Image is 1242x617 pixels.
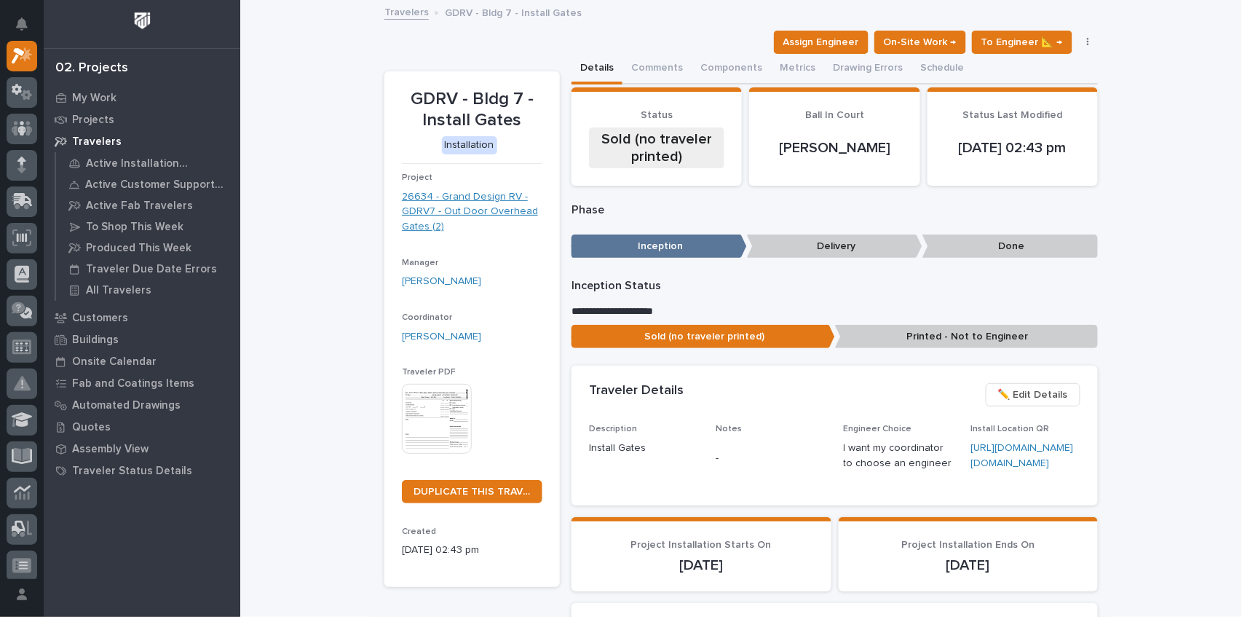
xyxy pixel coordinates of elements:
button: On-Site Work → [874,31,966,54]
a: Customers [44,307,240,329]
p: Inception [571,235,747,259]
span: Install Location QR [970,425,1049,433]
a: All Travelers [56,280,240,300]
a: [PERSON_NAME] [402,329,481,345]
p: Sold (no traveler printed) [571,325,835,349]
a: 26634 - Grand Design RV - GDRV7 - Out Door Overhead Gates (2) [402,189,542,235]
button: Notifications [7,9,37,39]
span: Project Installation Starts On [631,540,772,550]
p: Printed - Not to Engineer [835,325,1099,349]
span: ✏️ Edit Details [998,386,1068,404]
p: - [716,451,826,466]
a: My Work [44,87,240,109]
p: Assembly View [72,443,149,456]
p: Active Installation Travelers [86,157,229,170]
a: [URL][DOMAIN_NAME][DOMAIN_NAME] [970,443,1073,468]
span: Project Installation Ends On [901,540,1035,550]
p: [DATE] 02:43 pm [945,139,1080,157]
p: Produced This Week [86,242,191,255]
a: Active Installation Travelers [56,153,240,173]
span: DUPLICATE THIS TRAVELER [414,487,531,497]
span: Coordinator [402,313,452,322]
p: Active Fab Travelers [86,200,193,213]
a: Automated Drawings [44,394,240,416]
p: Traveler Due Date Errors [86,263,217,276]
a: Quotes [44,416,240,438]
a: Active Fab Travelers [56,195,240,216]
a: Travelers [384,3,429,20]
p: Buildings [72,334,119,347]
div: 02. Projects [55,60,128,76]
div: Installation [442,136,497,154]
span: Description [589,425,637,433]
p: [DATE] [856,557,1081,574]
a: Produced This Week [56,237,240,258]
span: Status [641,110,673,120]
p: Active Customer Support Travelers [85,178,229,192]
p: GDRV - Bldg 7 - Install Gates [402,89,542,131]
p: Automated Drawings [72,399,181,412]
p: Done [922,235,1098,259]
span: Ball In Court [805,110,864,120]
a: Traveler Status Details [44,460,240,482]
a: Travelers [44,130,240,152]
p: Install Gates [589,441,699,456]
p: Projects [72,114,114,127]
button: Components [692,54,771,85]
span: Project [402,173,432,182]
p: Fab and Coatings Items [72,377,194,390]
a: [PERSON_NAME] [402,274,481,289]
a: Active Customer Support Travelers [56,174,240,194]
button: Comments [622,54,692,85]
p: [DATE] 02:43 pm [402,543,542,558]
button: Metrics [771,54,824,85]
div: Notifications [18,17,37,41]
p: GDRV - Bldg 7 - Install Gates [445,4,582,20]
p: Traveler Status Details [72,465,192,478]
p: Phase [571,203,1098,217]
img: Workspace Logo [129,7,156,34]
a: Fab and Coatings Items [44,372,240,394]
button: To Engineer 📐 → [972,31,1072,54]
a: Assembly View [44,438,240,460]
p: Travelers [72,135,122,149]
button: Details [571,54,622,85]
p: My Work [72,92,116,105]
span: On-Site Work → [884,34,957,51]
span: Status Last Modified [962,110,1062,120]
p: All Travelers [86,284,151,297]
p: Inception Status [571,279,1098,293]
div: Sold (no traveler printed) [589,127,724,168]
a: Projects [44,109,240,130]
p: Customers [72,312,128,325]
button: ✏️ Edit Details [986,383,1080,406]
p: [PERSON_NAME] [767,139,902,157]
span: Created [402,527,436,536]
a: Traveler Due Date Errors [56,259,240,279]
span: Manager [402,259,438,267]
span: Engineer Choice [844,425,912,433]
span: Traveler PDF [402,368,456,377]
span: Notes [716,425,743,433]
p: Onsite Calendar [72,355,157,369]
a: Onsite Calendar [44,350,240,372]
a: To Shop This Week [56,216,240,237]
p: Quotes [72,421,111,434]
span: Assign Engineer [783,34,859,51]
p: Delivery [747,235,922,259]
button: Schedule [911,54,973,85]
span: To Engineer 📐 → [981,34,1063,51]
p: To Shop This Week [86,221,183,234]
button: Drawing Errors [824,54,911,85]
a: DUPLICATE THIS TRAVELER [402,480,542,503]
p: I want my coordinator to choose an engineer [844,441,954,471]
button: Assign Engineer [774,31,869,54]
h2: Traveler Details [589,383,684,399]
a: Buildings [44,329,240,350]
p: [DATE] [589,557,814,574]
